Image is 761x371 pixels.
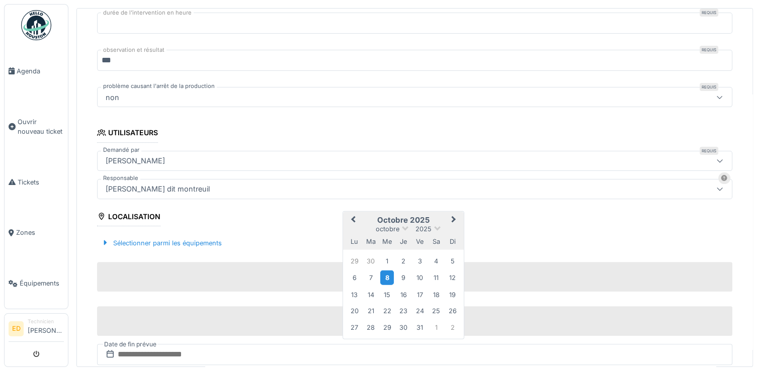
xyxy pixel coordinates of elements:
button: Previous Month [344,213,360,229]
div: Choose jeudi 2 octobre 2025 [396,254,410,267]
li: [PERSON_NAME] [28,318,64,339]
div: Choose mardi 14 octobre 2025 [364,288,378,301]
h2: octobre 2025 [343,216,464,225]
div: Choose jeudi 9 octobre 2025 [396,271,410,285]
span: Tickets [18,177,64,187]
span: Zones [16,228,64,237]
div: Choose lundi 13 octobre 2025 [348,288,361,301]
div: Choose mercredi 22 octobre 2025 [380,304,394,318]
div: Choose samedi 11 octobre 2025 [429,271,443,285]
div: Choose samedi 25 octobre 2025 [429,304,443,318]
div: [PERSON_NAME] [102,155,169,166]
label: durée de l'intervention en heure [101,9,194,17]
div: Choose jeudi 23 octobre 2025 [396,304,410,318]
div: mardi [364,234,378,248]
div: Choose vendredi 17 octobre 2025 [413,288,427,301]
div: vendredi [413,234,427,248]
div: Choose lundi 20 octobre 2025 [348,304,361,318]
span: 2025 [415,225,432,233]
div: [PERSON_NAME] dit montreuil [102,183,214,195]
div: Choose mardi 30 septembre 2025 [364,254,378,267]
div: Choose dimanche 26 octobre 2025 [446,304,459,318]
div: Choose vendredi 10 octobre 2025 [413,271,427,285]
div: Choose vendredi 3 octobre 2025 [413,254,427,267]
label: problème causant l'arrêt de la production [101,82,217,90]
span: Ouvrir nouveau ticket [18,117,64,136]
div: Choose jeudi 30 octobre 2025 [396,320,410,334]
div: Requis [700,83,718,91]
div: Choose samedi 4 octobre 2025 [429,254,443,267]
div: Choose mercredi 15 octobre 2025 [380,288,394,301]
div: samedi [429,234,443,248]
div: jeudi [396,234,410,248]
div: Choose mardi 7 octobre 2025 [364,271,378,285]
div: Sélectionner parmi les équipements [97,236,226,250]
div: Choose mercredi 8 octobre 2025 [380,270,394,285]
div: Choose vendredi 31 octobre 2025 [413,320,427,334]
img: Badge_color-CXgf-gQk.svg [21,10,51,40]
div: Choose mercredi 29 octobre 2025 [380,320,394,334]
div: Choose lundi 6 octobre 2025 [348,271,361,285]
label: Date de fin prévue [103,339,157,350]
button: Next Month [447,213,463,229]
a: Agenda [5,46,68,97]
label: observation et résultat [101,46,166,54]
span: Équipements [20,279,64,288]
div: Choose samedi 1 novembre 2025 [429,320,443,334]
span: octobre [376,225,399,233]
div: Choose dimanche 5 octobre 2025 [446,254,459,267]
a: ED Technicien[PERSON_NAME] [9,318,64,342]
span: Agenda [17,66,64,76]
div: Utilisateurs [97,125,158,142]
div: Requis [700,46,718,54]
div: non [102,91,123,103]
div: Choose samedi 18 octobre 2025 [429,288,443,301]
div: Choose dimanche 19 octobre 2025 [446,288,459,301]
div: Choose lundi 29 septembre 2025 [348,254,361,267]
div: Month octobre, 2025 [346,253,460,335]
div: Choose vendredi 24 octobre 2025 [413,304,427,318]
div: Choose lundi 27 octobre 2025 [348,320,361,334]
a: Ouvrir nouveau ticket [5,97,68,157]
div: Choose dimanche 2 novembre 2025 [446,320,459,334]
div: Choose jeudi 16 octobre 2025 [396,288,410,301]
div: Localisation [97,209,160,226]
div: Requis [700,147,718,155]
a: Tickets [5,157,68,208]
a: Zones [5,208,68,258]
li: ED [9,321,24,336]
div: Choose dimanche 12 octobre 2025 [446,271,459,285]
div: Choose mardi 28 octobre 2025 [364,320,378,334]
div: Choose mardi 21 octobre 2025 [364,304,378,318]
div: mercredi [380,234,394,248]
div: dimanche [446,234,459,248]
div: Requis [700,9,718,17]
label: Responsable [101,174,140,182]
div: Choose mercredi 1 octobre 2025 [380,254,394,267]
div: Technicien [28,318,64,325]
label: Demandé par [101,146,141,154]
div: lundi [348,234,361,248]
a: Équipements [5,258,68,309]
